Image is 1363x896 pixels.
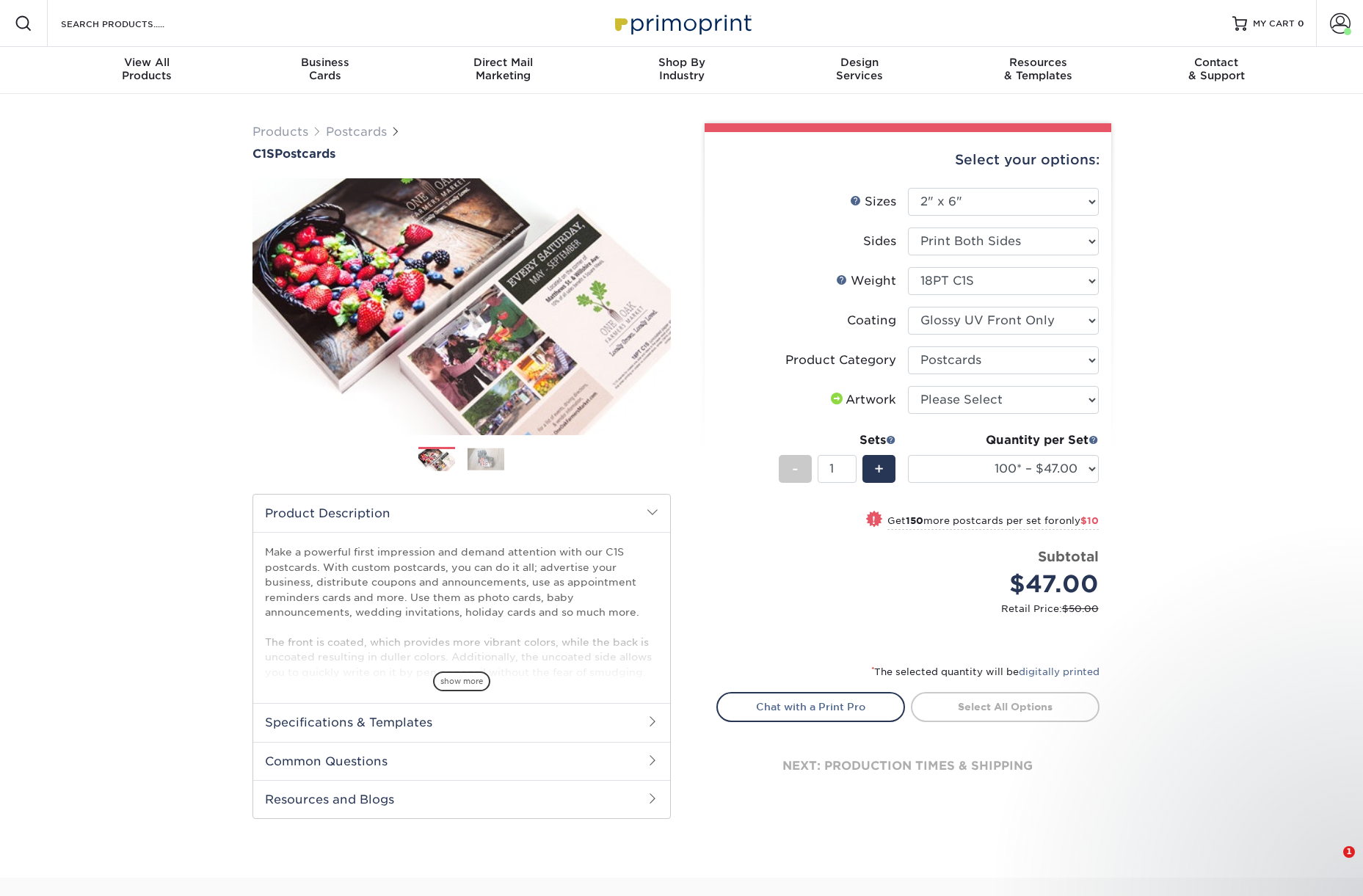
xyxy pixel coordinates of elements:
[252,162,671,451] img: C1S 01
[728,602,1099,616] small: Retail Price:
[252,147,671,161] a: C1SPostcards
[252,147,671,161] h1: Postcards
[414,56,592,82] div: Marketing
[792,458,799,480] span: -
[949,56,1127,69] span: Resources
[236,47,414,94] a: BusinessCards
[592,56,771,82] div: Industry
[253,780,670,818] h2: Resources and Blogs
[414,56,592,69] span: Direct Mail
[771,47,949,94] a: DesignServices
[949,56,1127,82] div: & Templates
[716,132,1100,188] div: Select your options:
[433,671,490,691] span: show more
[592,56,771,69] span: Shop By
[58,47,236,94] a: View AllProducts
[1038,548,1099,564] strong: Subtotal
[887,515,1099,530] small: Get more postcards per set for
[906,515,923,526] strong: 150
[771,56,949,82] div: Services
[1127,56,1306,82] div: & Support
[911,692,1100,721] a: Select All Options
[716,722,1100,810] div: next: production times & shipping
[253,495,670,532] h2: Product Description
[828,391,896,409] div: Artwork
[847,312,896,329] div: Coating
[414,47,592,94] a: Direct MailMarketing
[919,567,1099,602] div: $47.00
[716,692,905,721] a: Chat with a Print Pro
[872,512,876,528] span: !
[1253,18,1295,30] span: MY CART
[236,56,414,82] div: Cards
[608,7,755,39] img: Primoprint
[1062,603,1099,614] span: $50.00
[1127,56,1306,69] span: Contact
[949,47,1127,94] a: Resources& Templates
[1127,47,1306,94] a: Contact& Support
[1298,18,1304,29] span: 0
[863,233,896,250] div: Sides
[1080,515,1099,526] span: $10
[59,15,203,32] input: SEARCH PRODUCTS.....
[592,47,771,94] a: Shop ByIndustry
[468,448,504,470] img: Postcards 02
[1059,515,1099,526] span: only
[58,56,236,82] div: Products
[836,272,896,290] div: Weight
[58,56,236,69] span: View All
[850,193,896,211] div: Sizes
[1313,846,1348,881] iframe: Intercom live chat
[874,458,884,480] span: +
[1343,846,1355,858] span: 1
[771,56,949,69] span: Design
[779,431,896,449] div: Sets
[253,703,670,741] h2: Specifications & Templates
[908,431,1099,449] div: Quantity per Set
[1019,666,1100,677] a: digitally printed
[253,742,670,780] h2: Common Questions
[418,448,455,473] img: Postcards 01
[252,147,275,161] span: C1S
[252,125,308,139] a: Products
[871,666,1100,677] small: The selected quantity will be
[785,352,896,369] div: Product Category
[326,125,387,139] a: Postcards
[265,544,658,754] p: Make a powerful first impression and demand attention with our C1S postcards. With custom postcar...
[236,56,414,69] span: Business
